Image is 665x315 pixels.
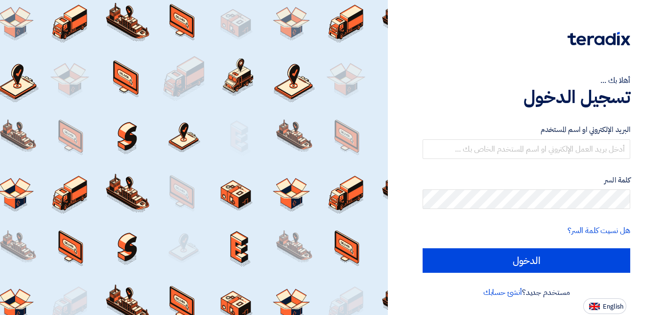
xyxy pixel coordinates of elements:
[568,225,630,236] a: هل نسيت كلمة السر؟
[423,124,630,135] label: البريد الإلكتروني او اسم المستخدم
[568,32,630,46] img: Teradix logo
[589,303,600,310] img: en-US.png
[423,175,630,186] label: كلمة السر
[423,248,630,273] input: الدخول
[583,298,626,314] button: English
[483,287,522,298] a: أنشئ حسابك
[423,139,630,159] input: أدخل بريد العمل الإلكتروني او اسم المستخدم الخاص بك ...
[603,303,623,310] span: English
[423,75,630,86] div: أهلا بك ...
[423,287,630,298] div: مستخدم جديد؟
[423,86,630,108] h1: تسجيل الدخول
